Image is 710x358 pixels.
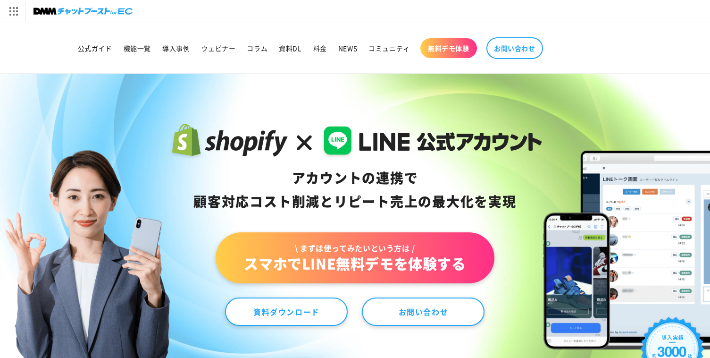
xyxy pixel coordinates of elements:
[1,1,25,21] img: サービス
[72,38,118,58] a: 公式ガイド
[33,5,133,18] img: チャットブーストforEC
[362,298,484,326] a: お問い合わせ
[157,38,195,58] a: 導入事例
[201,44,235,52] span: ウェビナー
[420,38,477,58] a: 無料デモ体験
[428,44,469,52] span: 無料デモ体験
[225,298,348,326] a: 資料ダウンロード
[486,37,543,59] a: お問い合わせ
[494,44,535,52] span: お問い合わせ
[168,166,542,213] div: アカウントの連携で 顧客対応コスト削減と リピート売上の 最大化を実現
[333,38,363,58] a: NEWS
[244,243,466,253] span: \ まずは使ってみたいという方は /
[313,44,327,52] span: 料金
[124,44,151,52] span: 機能一覧
[273,38,307,58] a: 資料DL
[162,44,190,52] span: 導入事例
[279,44,301,52] span: 資料DL
[308,38,333,58] a: 料金
[247,44,267,52] span: コラム
[216,232,494,283] a: \ まずは使ってみたいという方は /スマホでLINE無料デモを体験する
[241,38,273,58] a: コラム
[195,38,241,58] a: ウェビナー
[78,44,112,52] span: 公式ガイド
[118,38,157,58] a: 機能一覧
[338,44,357,52] span: NEWS
[368,44,410,52] span: コミュニティ
[363,38,416,58] a: コミュニティ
